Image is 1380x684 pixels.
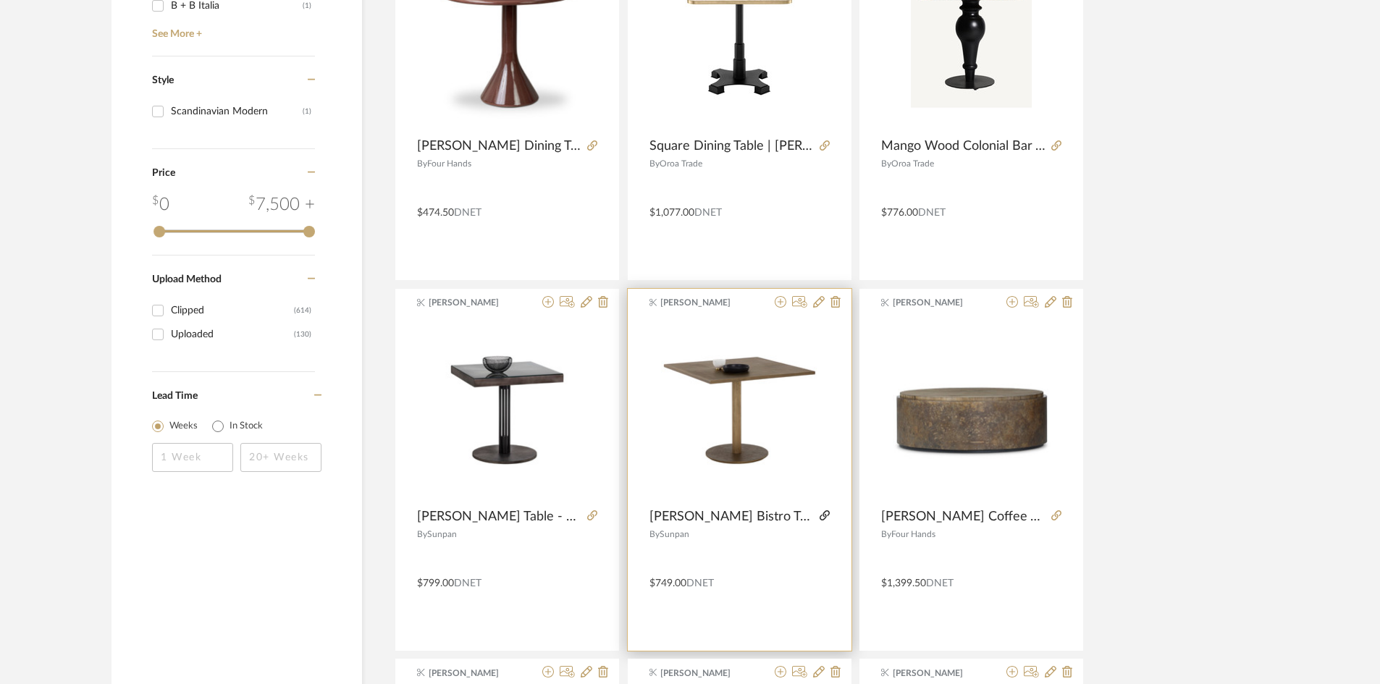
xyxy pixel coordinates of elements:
[649,208,694,218] span: $1,077.00
[152,391,198,401] span: Lead Time
[454,578,481,588] span: DNET
[881,138,1045,154] span: Mango Wood Colonial Bar Table | Vical Home [PERSON_NAME]
[417,159,427,168] span: By
[881,320,1061,500] img: Kipp Coffee Table
[417,509,581,525] span: [PERSON_NAME] Table - 30" - Square
[152,75,174,85] span: Style
[881,159,891,168] span: By
[171,100,303,123] div: Scandinavian Modern
[417,338,597,482] img: Terry Bistro Table - 30" - Square
[230,419,263,434] label: In Stock
[881,509,1045,525] span: [PERSON_NAME] Coffee Table
[918,208,946,218] span: DNET
[294,323,311,346] div: (130)
[881,208,918,218] span: $776.00
[649,138,814,154] span: Square Dining Table | [PERSON_NAME]
[152,443,233,472] input: 1 Week
[649,509,814,525] span: [PERSON_NAME] Bistro Table - 36"
[649,320,830,501] div: 0
[891,159,934,168] span: Oroa Trade
[660,296,752,309] span: [PERSON_NAME]
[294,299,311,322] div: (614)
[240,443,321,472] input: 20+ Weeks
[171,299,294,322] div: Clipped
[417,530,427,539] span: By
[660,667,752,680] span: [PERSON_NAME]
[427,159,471,168] span: Four Hands
[891,530,935,539] span: Four Hands
[417,208,454,218] span: $474.50
[152,168,175,178] span: Price
[926,578,954,588] span: DNET
[152,192,169,218] div: 0
[881,578,926,588] span: $1,399.50
[429,296,520,309] span: [PERSON_NAME]
[427,530,457,539] span: Sunpan
[649,530,660,539] span: By
[649,338,830,482] img: Corina Bistro Table - 36"
[660,530,689,539] span: Sunpan
[303,100,311,123] div: (1)
[429,667,520,680] span: [PERSON_NAME]
[686,578,714,588] span: DNET
[171,323,294,346] div: Uploaded
[454,208,481,218] span: DNET
[169,419,198,434] label: Weeks
[417,138,581,154] span: [PERSON_NAME] Dining Table
[248,192,315,218] div: 7,500 +
[893,667,984,680] span: [PERSON_NAME]
[694,208,722,218] span: DNET
[881,530,891,539] span: By
[152,274,222,284] span: Upload Method
[649,159,660,168] span: By
[148,17,315,41] a: See More +
[417,578,454,588] span: $799.00
[649,578,686,588] span: $749.00
[660,159,702,168] span: Oroa Trade
[893,296,984,309] span: [PERSON_NAME]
